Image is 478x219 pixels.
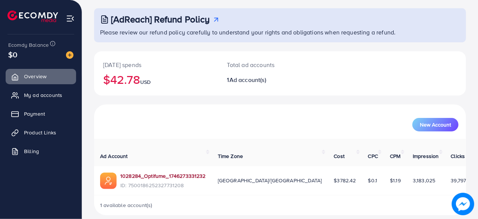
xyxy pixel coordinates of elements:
span: USD [140,78,151,86]
span: Payment [24,110,45,118]
span: CPM [390,152,400,160]
h2: $42.78 [103,72,209,86]
a: Overview [6,69,76,84]
a: 1028284_Optifume_1746273331232 [120,172,206,180]
button: New Account [412,118,459,131]
span: New Account [420,122,451,127]
img: logo [7,10,58,22]
span: Billing [24,147,39,155]
span: Overview [24,73,46,80]
span: 1 available account(s) [100,201,153,209]
img: menu [66,14,75,23]
a: Billing [6,144,76,159]
img: image [66,51,73,59]
h3: [AdReach] Refund Policy [111,14,210,25]
span: 3,183,025 [413,177,435,184]
span: Impression [413,152,439,160]
span: $0 [8,49,17,60]
p: Please review our refund policy carefully to understand your rights and obligations when requesti... [100,28,462,37]
img: image [452,193,474,215]
a: Product Links [6,125,76,140]
img: ic-ads-acc.e4c84228.svg [100,173,117,189]
span: Cost [334,152,345,160]
span: $1.19 [390,177,401,184]
span: Ad account(s) [229,76,266,84]
span: 39,797 [451,177,466,184]
span: [GEOGRAPHIC_DATA]/[GEOGRAPHIC_DATA] [218,177,322,184]
span: Ad Account [100,152,128,160]
a: Payment [6,106,76,121]
span: Ecomdy Balance [8,41,49,49]
h2: 1 [227,76,302,83]
span: Product Links [24,129,56,136]
span: ID: 7500186252327731208 [120,182,206,189]
span: Time Zone [218,152,243,160]
span: Clicks [451,152,465,160]
span: CPC [368,152,378,160]
p: Total ad accounts [227,60,302,69]
span: My ad accounts [24,91,62,99]
span: $3782.42 [334,177,356,184]
span: $0.1 [368,177,378,184]
a: My ad accounts [6,88,76,103]
p: [DATE] spends [103,60,209,69]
